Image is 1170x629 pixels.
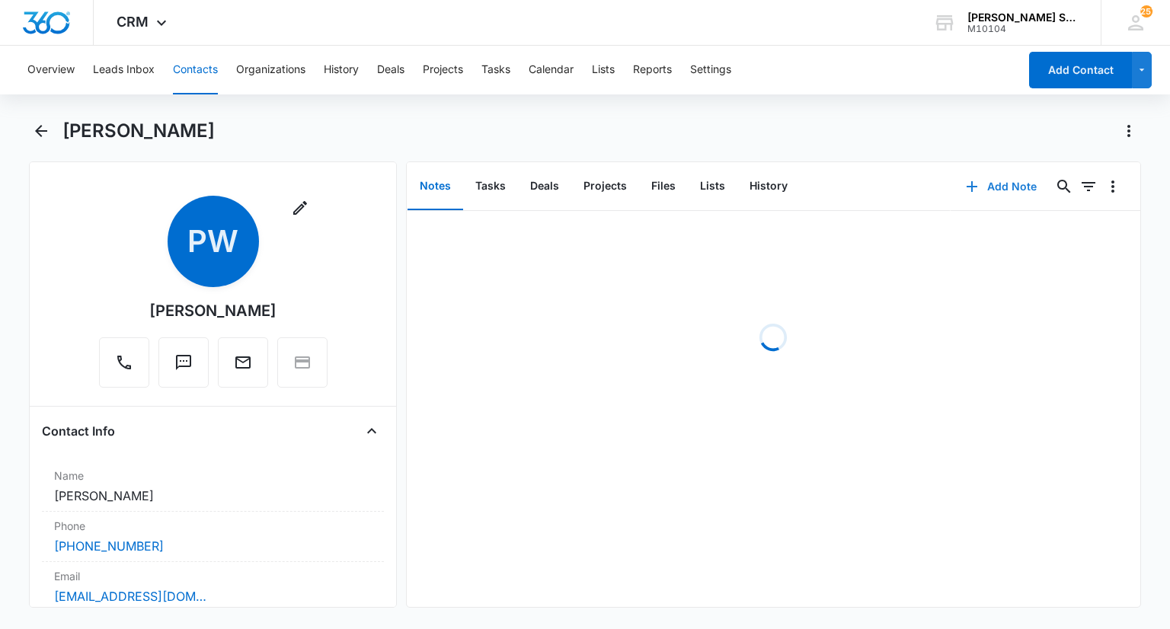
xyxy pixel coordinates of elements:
button: Leads Inbox [93,46,155,94]
button: Back [29,119,53,143]
button: Reports [633,46,672,94]
button: Organizations [236,46,305,94]
a: Text [158,361,209,374]
div: notifications count [1140,5,1152,18]
a: [PHONE_NUMBER] [54,537,164,555]
div: account id [967,24,1079,34]
button: Calendar [529,46,574,94]
span: CRM [117,14,149,30]
button: Add Contact [1029,52,1132,88]
button: Add Note [951,168,1052,205]
h1: [PERSON_NAME] [62,120,215,142]
a: Call [99,361,149,374]
div: Phone[PHONE_NUMBER] [42,512,383,562]
button: Call [99,337,149,388]
button: Tasks [463,163,518,210]
div: account name [967,11,1079,24]
div: [PERSON_NAME] [149,299,277,322]
button: Close [360,419,384,443]
h4: Contact Info [42,422,115,440]
button: Settings [690,46,731,94]
button: Overflow Menu [1101,174,1125,199]
span: 257 [1140,5,1152,18]
button: Contacts [173,46,218,94]
button: History [737,163,800,210]
button: Deals [377,46,404,94]
div: Email[EMAIL_ADDRESS][DOMAIN_NAME] [42,562,383,612]
button: Notes [408,163,463,210]
button: Files [639,163,688,210]
a: [EMAIL_ADDRESS][DOMAIN_NAME] [54,587,206,605]
button: Actions [1117,119,1141,143]
label: Phone [54,518,371,534]
button: Lists [592,46,615,94]
button: Projects [423,46,463,94]
button: Tasks [481,46,510,94]
button: Search... [1052,174,1076,199]
button: History [324,46,359,94]
button: Text [158,337,209,388]
div: Name[PERSON_NAME] [42,461,383,512]
a: Email [218,361,268,374]
button: Deals [518,163,571,210]
dd: [PERSON_NAME] [54,487,371,505]
button: Email [218,337,268,388]
button: Lists [688,163,737,210]
label: Name [54,468,371,484]
button: Filters [1076,174,1101,199]
label: Email [54,568,371,584]
button: Projects [571,163,639,210]
button: Overview [27,46,75,94]
span: PW [168,196,259,287]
